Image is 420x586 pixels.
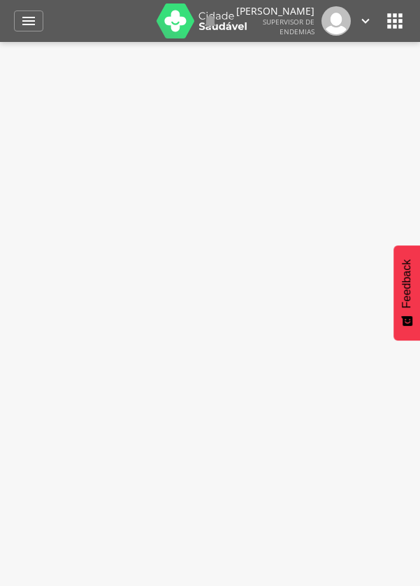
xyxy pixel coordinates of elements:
i:  [20,13,37,29]
p: [PERSON_NAME] [236,6,314,16]
i:  [384,10,406,32]
span: Feedback [400,259,413,308]
i:  [358,13,373,29]
a:  [14,10,43,31]
a:  [358,6,373,36]
span: Supervisor de Endemias [263,17,314,36]
button: Feedback - Mostrar pesquisa [393,245,420,341]
a:  [202,6,219,36]
i:  [202,13,219,29]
